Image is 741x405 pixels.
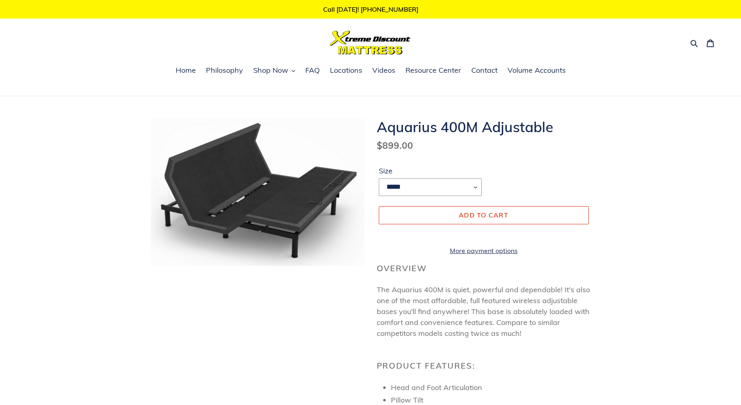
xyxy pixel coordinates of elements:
[301,65,324,77] a: FAQ
[176,65,196,75] span: Home
[405,65,461,75] span: Resource Center
[467,65,502,77] a: Contact
[471,65,497,75] span: Contact
[377,361,591,371] h2: Product Features:
[377,139,413,151] span: $899.00
[401,65,465,77] a: Resource Center
[377,264,591,273] h2: Overview
[249,65,299,77] button: Shop Now
[368,65,399,77] a: Videos
[326,65,366,77] a: Locations
[206,65,243,75] span: Philosophy
[305,65,320,75] span: FAQ
[508,65,566,75] span: Volume Accounts
[202,65,247,77] a: Philosophy
[459,211,508,219] span: Add to cart
[372,65,395,75] span: Videos
[377,118,591,135] h1: Aquarius 400M Adjustable
[377,284,591,339] p: The Aquarius 400M is quiet, powerful and dependable! It's also one of the most affordable, full f...
[379,246,589,255] a: More payment options
[253,65,288,75] span: Shop Now
[379,206,589,224] button: Add to cart
[330,65,362,75] span: Locations
[172,65,200,77] a: Home
[391,382,591,393] li: Head and Foot Articulation
[379,165,482,176] label: Size
[330,31,411,55] img: Xtreme Discount Mattress
[504,65,570,77] a: Volume Accounts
